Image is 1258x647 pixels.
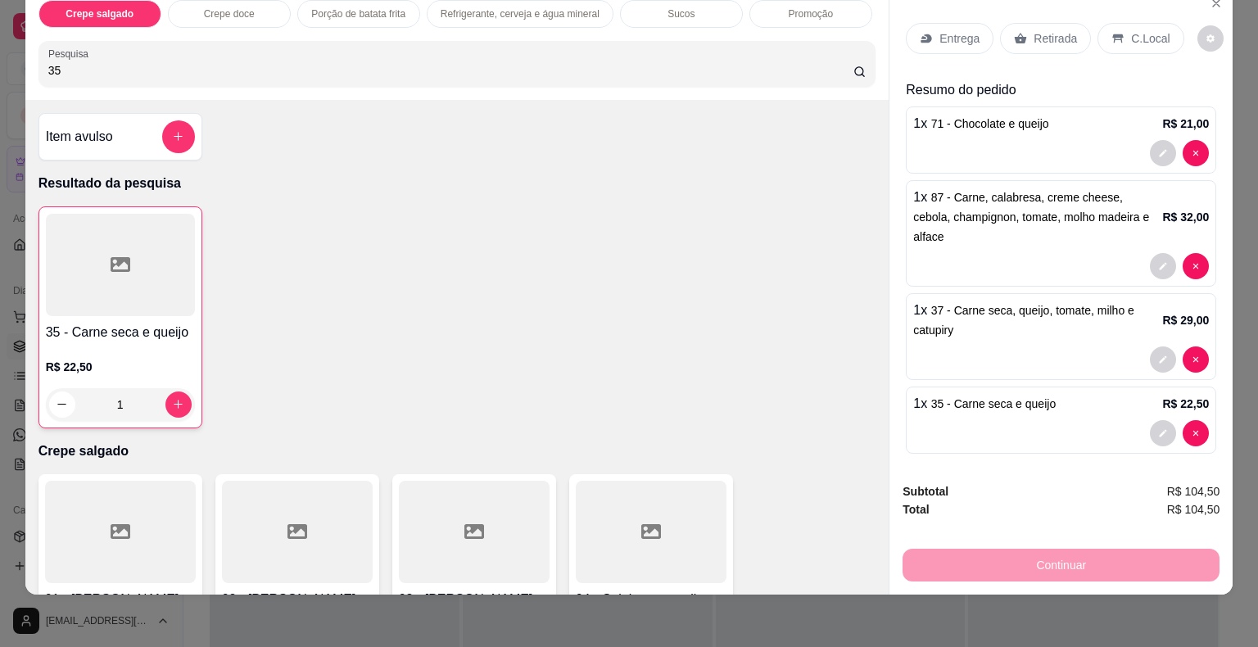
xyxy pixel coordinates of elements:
p: Crepe salgado [38,441,876,461]
p: Crepe salgado [66,7,133,20]
button: decrease-product-quantity [1150,346,1176,373]
p: Resumo do pedido [906,80,1216,100]
button: decrease-product-quantity [1197,25,1224,52]
label: Pesquisa [48,47,94,61]
strong: Total [903,503,929,516]
p: R$ 22,50 [46,359,195,375]
h4: 02 - [PERSON_NAME], queijo e milho [222,590,373,629]
span: R$ 104,50 [1167,482,1220,500]
p: C.Local [1131,30,1170,47]
h4: 01 - [PERSON_NAME] e queijo [45,590,196,629]
p: Resultado da pesquisa [38,174,876,193]
button: decrease-product-quantity [1183,346,1209,373]
span: R$ 104,50 [1167,500,1220,518]
button: decrease-product-quantity [1183,253,1209,279]
p: R$ 21,00 [1162,115,1209,132]
p: 1 x [913,301,1162,340]
p: R$ 29,00 [1162,312,1209,328]
p: 1 x [913,394,1056,414]
input: Pesquisa [48,62,853,79]
h4: 03 - [PERSON_NAME], queijo, milho e catupiry [399,590,550,629]
p: Porção de batata frita [311,7,405,20]
p: Crepe doce [204,7,255,20]
span: 71 - Chocolate e queijo [931,117,1049,130]
button: decrease-product-quantity [1150,420,1176,446]
h4: 35 - Carne seca e queijo [46,323,195,342]
button: decrease-product-quantity [1183,420,1209,446]
span: 35 - Carne seca e queijo [931,397,1057,410]
button: add-separate-item [162,120,195,153]
span: 37 - Carne seca, queijo, tomate, milho e catupiry [913,304,1134,337]
button: decrease-product-quantity [1150,253,1176,279]
h4: 04 - Calabresa, queijo, milho, catupiry, bacon e ovo [576,590,726,629]
p: R$ 22,50 [1162,396,1209,412]
button: decrease-product-quantity [1150,140,1176,166]
p: Promoção [788,7,833,20]
strong: Subtotal [903,485,948,498]
p: R$ 32,00 [1162,209,1209,225]
p: 1 x [913,188,1162,247]
p: Retirada [1034,30,1077,47]
p: 1 x [913,114,1048,133]
p: Entrega [939,30,980,47]
p: Refrigerante, cerveja e água mineral [441,7,600,20]
h4: Item avulso [46,127,113,147]
span: 87 - Carne, calabresa, creme cheese, cebola, champignon, tomate, molho madeira e alface [913,191,1149,243]
p: Sucos [667,7,695,20]
button: decrease-product-quantity [1183,140,1209,166]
